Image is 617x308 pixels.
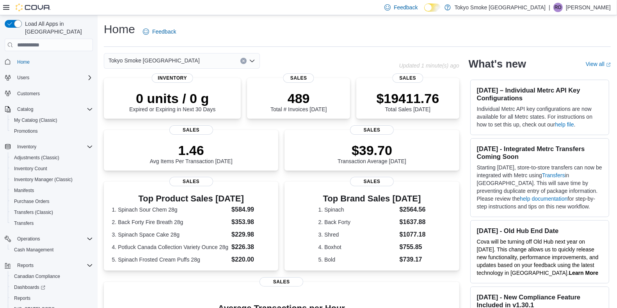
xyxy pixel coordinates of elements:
span: Manifests [14,187,34,194]
span: Promotions [11,126,93,136]
span: Operations [14,234,93,244]
button: Inventory [2,141,96,152]
span: Sales [169,177,213,186]
span: Purchase Orders [14,198,50,205]
a: Promotions [11,126,41,136]
button: Canadian Compliance [8,271,96,282]
dt: 3. Spinach Space Cake 28g [112,231,229,239]
button: Inventory Manager (Classic) [8,174,96,185]
button: Reports [2,260,96,271]
p: [PERSON_NAME] [566,3,611,12]
span: Inventory [14,142,93,151]
button: Inventory Count [8,163,96,174]
span: Home [14,57,93,66]
button: Cash Management [8,244,96,255]
a: My Catalog (Classic) [11,116,60,125]
span: Inventory Manager (Classic) [11,175,93,184]
span: Sales [169,125,213,135]
span: Inventory [151,73,193,83]
span: Catalog [14,105,93,114]
p: 1.46 [150,142,233,158]
h3: Top Brand Sales [DATE] [318,194,426,203]
dt: 4. Boxhot [318,243,397,251]
dt: 4. Potluck Canada Collection Variety Ounce 28g [112,243,229,251]
button: Operations [2,233,96,244]
dd: $755.85 [400,242,426,252]
p: | [549,3,550,12]
a: Dashboards [8,282,96,293]
input: Dark Mode [424,4,441,12]
button: Catalog [2,104,96,115]
span: Feedback [394,4,418,11]
span: Home [17,59,30,65]
span: Canadian Compliance [11,272,93,281]
dt: 3. Shred [318,231,397,239]
button: Reports [8,293,96,304]
span: Users [17,75,29,81]
a: help documentation [520,196,567,202]
span: Feedback [152,28,176,36]
span: Sales [350,177,394,186]
h1: Home [104,21,135,37]
a: Canadian Compliance [11,272,63,281]
span: Reports [11,294,93,303]
h3: [DATE] – Individual Metrc API Key Configurations [477,86,603,102]
dt: 2. Back Forty Fire Breath 28g [112,218,229,226]
p: Individual Metrc API key configurations are now available for all Metrc states. For instructions ... [477,105,603,128]
a: Home [14,57,33,67]
h3: Top Product Sales [DATE] [112,194,270,203]
span: Manifests [11,186,93,195]
span: Sales [283,73,314,83]
button: Transfers [8,218,96,229]
a: Purchase Orders [11,197,53,206]
span: Cova will be turning off Old Hub next year on [DATE]. This change allows us to quickly release ne... [477,239,599,276]
p: Updated 1 minute(s) ago [399,62,459,69]
dd: $1077.18 [400,230,426,239]
span: Transfers [14,220,34,226]
button: Purchase Orders [8,196,96,207]
p: Starting [DATE], store-to-store transfers can now be integrated with Metrc using in [GEOGRAPHIC_D... [477,164,603,210]
span: Reports [17,262,34,269]
a: Inventory Manager (Classic) [11,175,76,184]
span: Transfers (Classic) [11,208,93,217]
button: Operations [14,234,43,244]
span: My Catalog (Classic) [14,117,57,123]
dd: $584.99 [231,205,270,214]
div: Raina Olson [553,3,563,12]
span: Tokyo Smoke [GEOGRAPHIC_DATA] [108,56,200,65]
button: Transfers (Classic) [8,207,96,218]
button: Clear input [240,58,247,64]
a: Customers [14,89,43,98]
span: Reports [14,261,93,270]
span: Users [14,73,93,82]
a: Learn More [569,270,598,276]
p: Tokyo Smoke [GEOGRAPHIC_DATA] [455,3,546,12]
span: Promotions [14,128,38,134]
button: Users [2,72,96,83]
span: Operations [17,236,40,242]
dd: $2564.56 [400,205,426,214]
span: Reports [14,295,30,301]
button: Reports [14,261,37,270]
dt: 2. Back Forty [318,218,397,226]
a: Transfers [11,219,37,228]
a: Transfers [542,172,565,178]
span: My Catalog (Classic) [11,116,93,125]
span: Inventory Count [11,164,93,173]
div: Avg Items Per Transaction [DATE] [150,142,233,164]
a: Transfers (Classic) [11,208,56,217]
button: Customers [2,88,96,99]
span: Load All Apps in [GEOGRAPHIC_DATA] [22,20,93,36]
span: Adjustments (Classic) [14,155,59,161]
button: Home [2,56,96,67]
p: 0 units / 0 g [129,91,215,106]
button: Promotions [8,126,96,137]
span: Customers [17,91,40,97]
dd: $739.17 [400,255,426,264]
a: Reports [11,294,34,303]
a: View allExternal link [586,61,611,67]
dd: $353.98 [231,217,270,227]
p: $19411.76 [377,91,439,106]
span: Sales [350,125,394,135]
